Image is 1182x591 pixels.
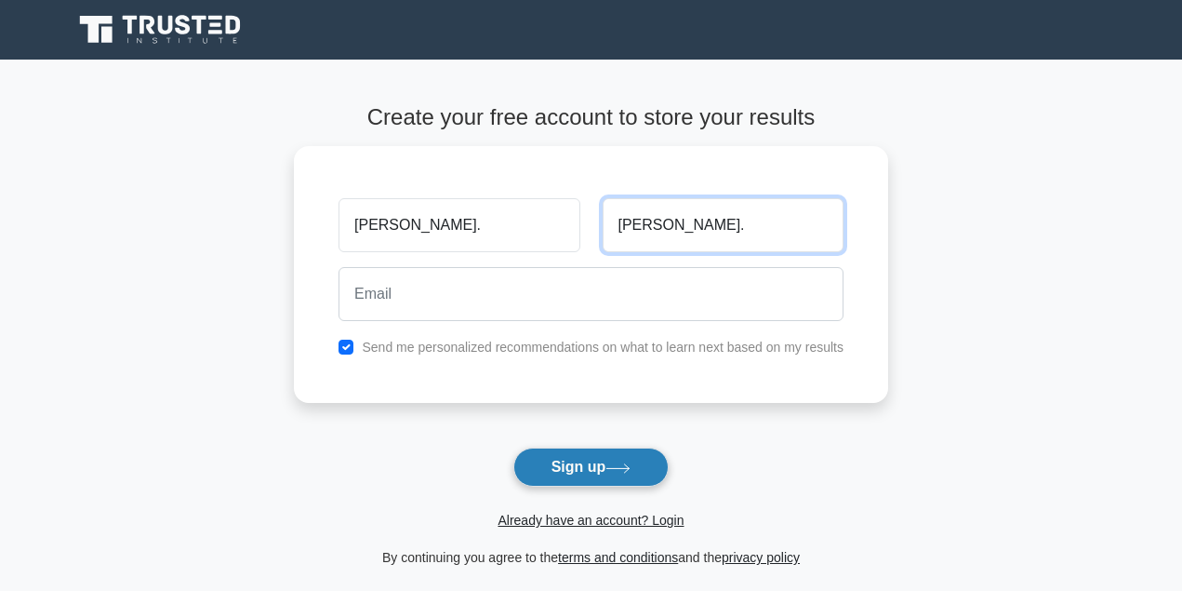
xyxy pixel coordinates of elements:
a: Already have an account? Login [498,513,684,528]
input: Email [339,267,843,321]
label: Send me personalized recommendations on what to learn next based on my results [362,340,843,355]
h4: Create your free account to store your results [294,104,888,131]
a: privacy policy [722,550,800,565]
input: Last name [603,198,843,252]
div: By continuing you agree to the and the [283,546,899,569]
a: terms and conditions [558,550,678,565]
button: Sign up [513,448,670,487]
input: First name [339,198,579,252]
